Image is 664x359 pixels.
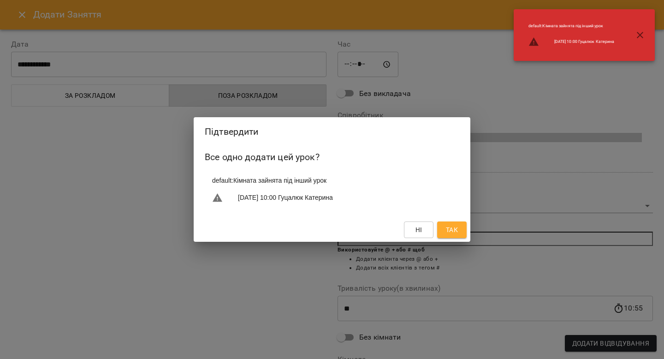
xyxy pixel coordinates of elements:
h6: Все одно додати цей урок? [205,150,459,164]
span: Ні [415,224,422,235]
h2: Підтвердити [205,125,459,139]
li: default : Кімната зайнята під інший урок [521,19,622,33]
button: Так [437,221,467,238]
span: Так [446,224,458,235]
button: Ні [404,221,433,238]
li: [DATE] 10:00 Гуцалюк Катерина [205,189,459,207]
li: [DATE] 10:00 Гуцалюк Катерина [521,33,622,51]
li: default : Кімната зайнята під інший урок [205,172,459,189]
